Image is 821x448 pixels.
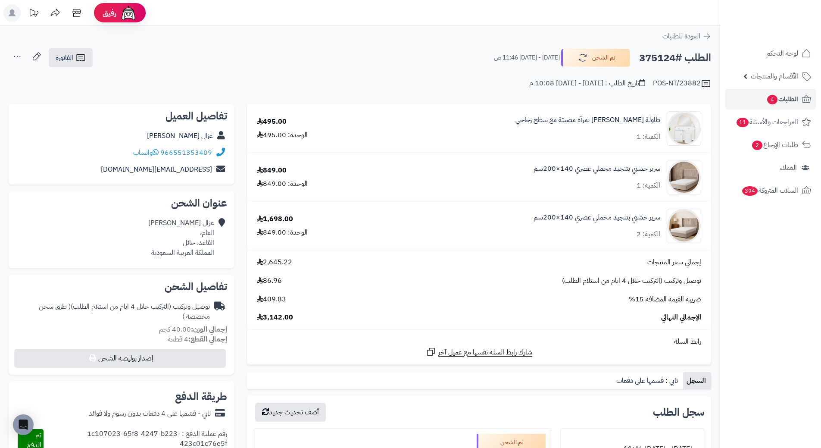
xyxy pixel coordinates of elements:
[780,162,797,174] span: العملاء
[49,48,93,67] a: الفاتورة
[529,78,645,88] div: تاريخ الطلب : [DATE] - [DATE] 10:08 م
[257,166,287,175] div: 849.00
[737,118,749,127] span: 11
[725,43,816,64] a: لوحة التحكم
[751,139,798,151] span: طلبات الإرجاع
[647,257,701,267] span: إجمالي سعر المنتجات
[257,130,308,140] div: الوحدة: 495.00
[148,218,214,257] div: غزال [PERSON_NAME] العام، القاعد، حائل المملكة العربية السعودية
[683,372,711,389] a: السجل
[257,228,308,238] div: الوحدة: 849.00
[426,347,532,357] a: شارك رابط السلة نفسها مع عميل آخر
[13,414,34,435] div: Open Intercom Messenger
[39,301,210,322] span: ( طرق شحن مخصصة )
[16,111,227,121] h2: تفاصيل العميل
[637,229,660,239] div: الكمية: 2
[120,4,137,22] img: ai-face.png
[438,348,532,357] span: شارك رابط السلة نفسها مع عميل آخر
[751,70,798,82] span: الأقسام والمنتجات
[752,141,762,150] span: 2
[257,117,287,127] div: 495.00
[160,147,212,158] a: 966551353409
[767,95,777,104] span: 4
[147,131,213,141] a: غزال [PERSON_NAME]
[515,115,660,125] a: طاولة [PERSON_NAME] بمرآة مضيئة مع سطح زجاجي
[16,302,210,322] div: توصيل وتركيب (التركيب خلال 4 ايام من استلام الطلب)
[639,49,711,67] h2: الطلب #375124
[56,53,73,63] span: الفاتورة
[653,78,711,89] div: POS-NT/23882
[637,181,660,191] div: الكمية: 1
[534,213,660,222] a: سرير خشبي بتنجيد مخملي عصري 140×200سم
[742,186,758,196] span: 394
[23,4,44,24] a: تحديثات المنصة
[667,111,701,146] img: 1753513108-1-90x90.jpg
[191,324,227,335] strong: إجمالي الوزن:
[725,180,816,201] a: السلات المتروكة394
[103,8,116,18] span: رفيق
[725,157,816,178] a: العملاء
[562,276,701,286] span: توصيل وتركيب (التركيب خلال 4 ايام من استلام الطلب)
[257,313,293,323] span: 3,142.00
[766,47,798,60] span: لوحة التحكم
[661,313,701,323] span: الإجمالي النهائي
[257,257,292,267] span: 2,645.22
[101,164,212,175] a: [EMAIL_ADDRESS][DOMAIN_NAME]
[89,409,211,419] div: تابي - قسّمها على 4 دفعات بدون رسوم ولا فوائد
[534,164,660,174] a: سرير خشبي بتنجيد مخملي عصري 140×200سم
[255,403,326,422] button: أضف تحديث جديد
[168,334,227,345] small: 4 قطعة
[667,160,701,194] img: 1756212977-1-90x90.jpg
[257,179,308,189] div: الوحدة: 849.00
[159,324,227,335] small: 40.00 كجم
[725,135,816,155] a: طلبات الإرجاع2
[16,282,227,292] h2: تفاصيل الشحن
[257,214,293,224] div: 1,698.00
[662,31,711,41] a: العودة للطلبات
[175,392,227,402] h2: طريقة الدفع
[613,372,683,389] a: تابي : قسمها على دفعات
[16,198,227,208] h2: عنوان الشحن
[762,21,813,39] img: logo-2.png
[667,209,701,243] img: 1756283922-1-90x90.jpg
[741,185,798,197] span: السلات المتروكة
[133,147,159,158] a: واتساب
[725,89,816,110] a: الطلبات4
[629,294,701,304] span: ضريبة القيمة المضافة 15%
[653,407,704,417] h3: سجل الطلب
[14,349,226,368] button: إصدار بوليصة الشحن
[250,337,708,347] div: رابط السلة
[188,334,227,345] strong: إجمالي القطع:
[561,49,630,67] button: تم الشحن
[257,276,282,286] span: 86.96
[257,294,286,304] span: 409.83
[766,93,798,105] span: الطلبات
[494,53,560,62] small: [DATE] - [DATE] 11:46 ص
[725,112,816,132] a: المراجعات والأسئلة11
[736,116,798,128] span: المراجعات والأسئلة
[637,132,660,142] div: الكمية: 1
[662,31,700,41] span: العودة للطلبات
